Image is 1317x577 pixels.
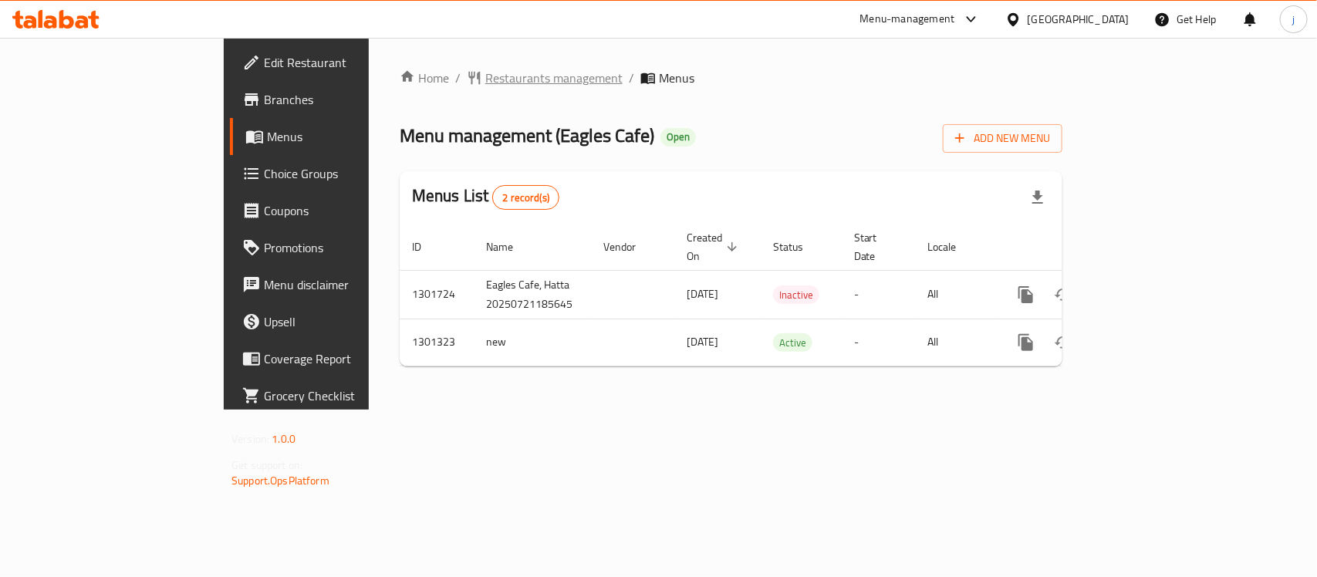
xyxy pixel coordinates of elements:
[1019,179,1056,216] div: Export file
[474,319,591,366] td: new
[842,319,916,366] td: -
[264,312,431,331] span: Upsell
[400,118,654,153] span: Menu management ( Eagles Cafe )
[860,10,955,29] div: Menu-management
[943,124,1062,153] button: Add New Menu
[467,69,623,87] a: Restaurants management
[773,334,812,352] span: Active
[230,118,444,155] a: Menus
[603,238,656,256] span: Vendor
[412,238,441,256] span: ID
[773,333,812,352] div: Active
[230,229,444,266] a: Promotions
[264,53,431,72] span: Edit Restaurant
[916,270,995,319] td: All
[773,238,823,256] span: Status
[264,201,431,220] span: Coupons
[928,238,977,256] span: Locale
[687,228,742,265] span: Created On
[412,184,559,210] h2: Menus List
[773,286,819,304] span: Inactive
[231,471,329,491] a: Support.OpsPlatform
[1008,324,1045,361] button: more
[660,130,696,143] span: Open
[264,90,431,109] span: Branches
[687,284,718,304] span: [DATE]
[493,191,559,205] span: 2 record(s)
[230,340,444,377] a: Coverage Report
[455,69,461,87] li: /
[230,266,444,303] a: Menu disclaimer
[264,275,431,294] span: Menu disclaimer
[264,386,431,405] span: Grocery Checklist
[485,69,623,87] span: Restaurants management
[267,127,431,146] span: Menus
[955,129,1050,148] span: Add New Menu
[687,332,718,352] span: [DATE]
[264,349,431,368] span: Coverage Report
[854,228,897,265] span: Start Date
[231,455,302,475] span: Get support on:
[660,128,696,147] div: Open
[264,238,431,257] span: Promotions
[1045,276,1082,313] button: Change Status
[230,155,444,192] a: Choice Groups
[842,270,916,319] td: -
[230,44,444,81] a: Edit Restaurant
[231,429,269,449] span: Version:
[1045,324,1082,361] button: Change Status
[400,224,1168,366] table: enhanced table
[230,303,444,340] a: Upsell
[230,192,444,229] a: Coupons
[230,377,444,414] a: Grocery Checklist
[916,319,995,366] td: All
[230,81,444,118] a: Branches
[486,238,533,256] span: Name
[492,185,559,210] div: Total records count
[400,69,1062,87] nav: breadcrumb
[1028,11,1130,28] div: [GEOGRAPHIC_DATA]
[474,270,591,319] td: Eagles Cafe, Hatta 20250721185645
[264,164,431,183] span: Choice Groups
[1008,276,1045,313] button: more
[995,224,1168,271] th: Actions
[629,69,634,87] li: /
[1292,11,1295,28] span: j
[659,69,694,87] span: Menus
[272,429,295,449] span: 1.0.0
